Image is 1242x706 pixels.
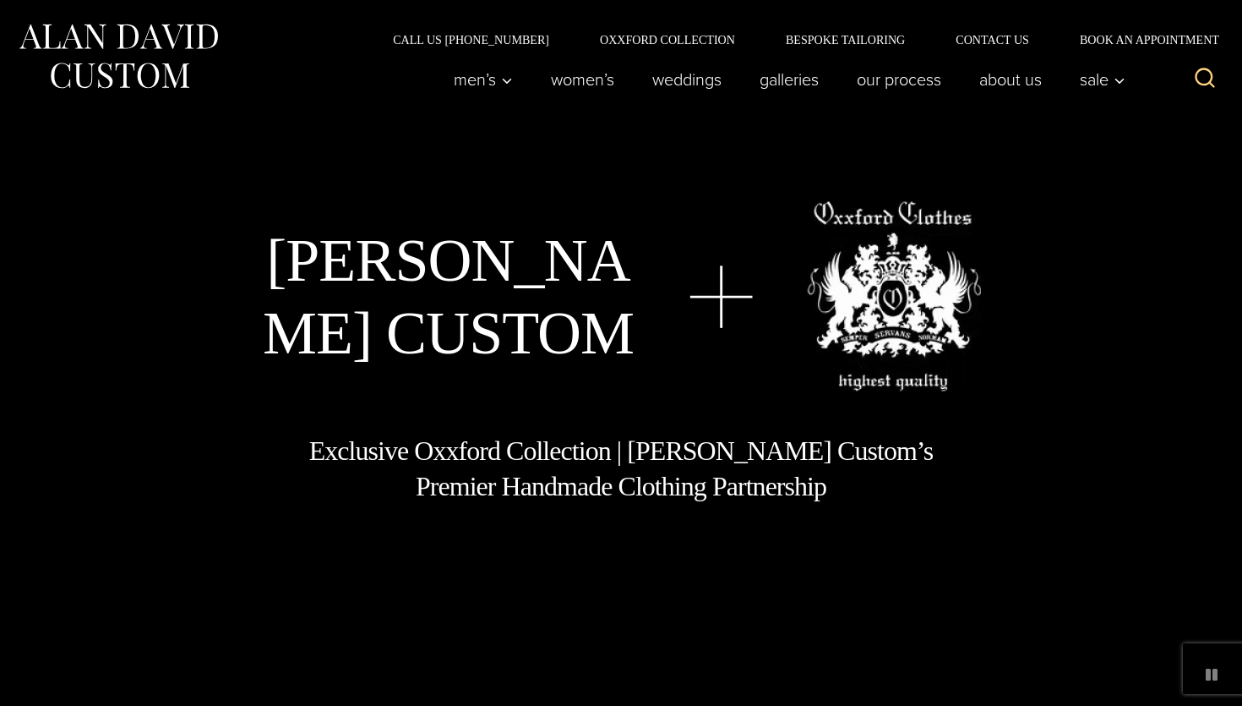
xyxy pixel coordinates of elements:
a: Women’s [532,63,634,96]
a: About Us [961,63,1061,96]
img: Alan David Custom [17,19,220,94]
button: View Search Form [1185,59,1225,100]
a: Our Process [838,63,961,96]
nav: Secondary Navigation [368,34,1225,46]
a: weddings [634,63,741,96]
a: Oxxford Collection [575,34,760,46]
button: pause animated background image [1198,661,1225,688]
a: Book an Appointment [1054,34,1225,46]
a: Call Us [PHONE_NUMBER] [368,34,575,46]
a: Galleries [741,63,838,96]
a: Bespoke Tailoring [760,34,930,46]
span: Men’s [454,71,513,88]
h1: Exclusive Oxxford Collection | [PERSON_NAME] Custom’s Premier Handmade Clothing Partnership [308,434,934,504]
a: Contact Us [930,34,1054,46]
img: oxxford clothes, highest quality [807,201,981,391]
h1: [PERSON_NAME] Custom [262,224,635,370]
span: Sale [1080,71,1125,88]
nav: Primary Navigation [435,63,1135,96]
